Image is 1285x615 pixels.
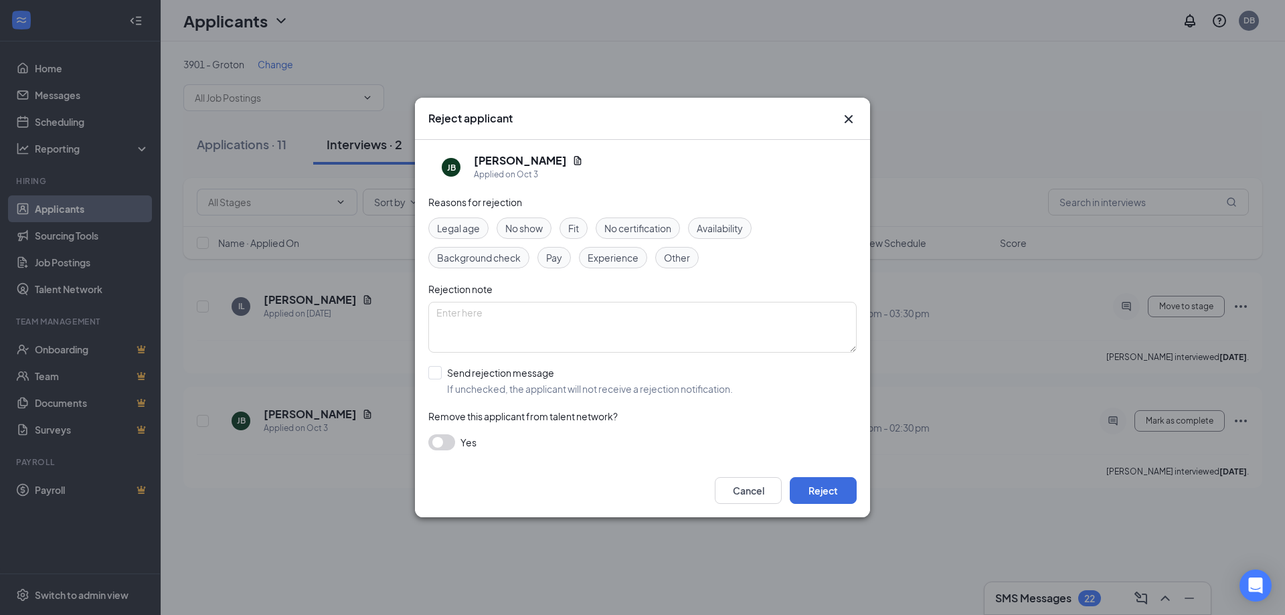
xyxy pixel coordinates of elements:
button: Cancel [715,477,782,504]
span: No certification [604,221,671,236]
div: Open Intercom Messenger [1239,569,1272,602]
span: Fit [568,221,579,236]
span: Legal age [437,221,480,236]
span: No show [505,221,543,236]
span: Experience [588,250,638,265]
svg: Cross [841,111,857,127]
button: Close [841,111,857,127]
h3: Reject applicant [428,111,513,126]
span: Yes [460,434,477,450]
span: Background check [437,250,521,265]
h5: [PERSON_NAME] [474,153,567,168]
div: JB [447,162,456,173]
svg: Document [572,155,583,166]
span: Remove this applicant from talent network? [428,410,618,422]
div: Applied on Oct 3 [474,168,583,181]
span: Reasons for rejection [428,196,522,208]
button: Reject [790,477,857,504]
span: Pay [546,250,562,265]
span: Rejection note [428,283,493,295]
span: Other [664,250,690,265]
span: Availability [697,221,743,236]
